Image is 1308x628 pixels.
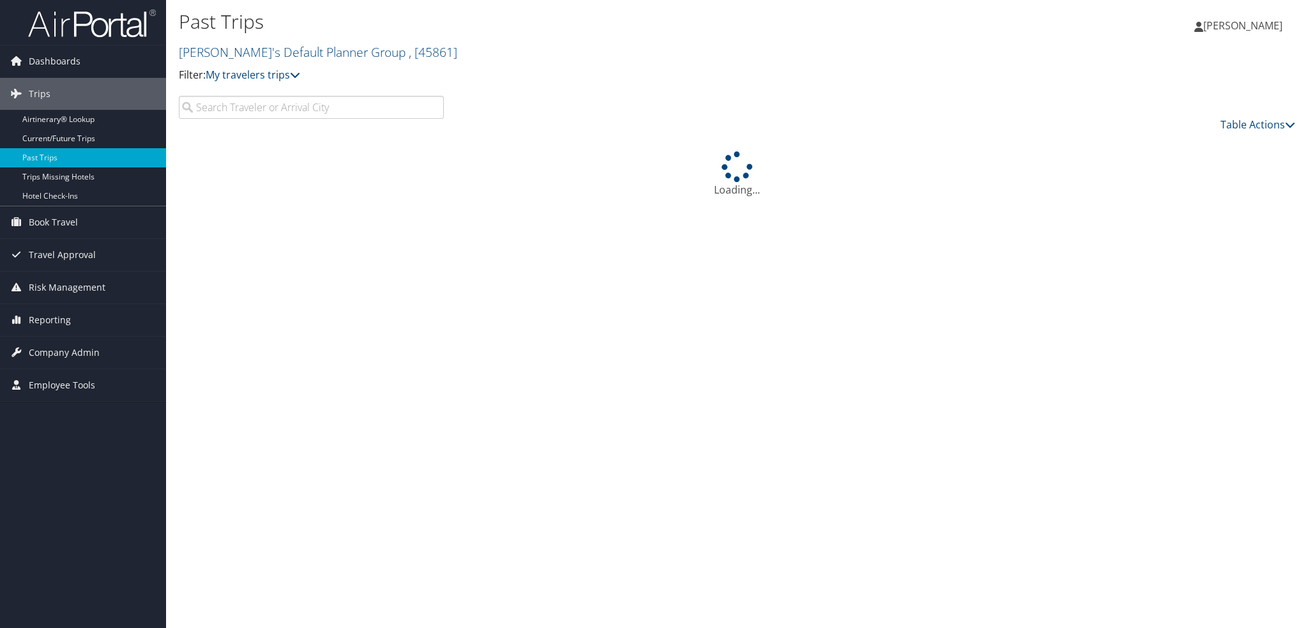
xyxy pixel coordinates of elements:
[29,337,100,369] span: Company Admin
[29,369,95,401] span: Employee Tools
[29,78,50,110] span: Trips
[179,151,1295,197] div: Loading...
[179,43,457,61] a: [PERSON_NAME]'s Default Planner Group
[206,68,300,82] a: My travelers trips
[179,8,923,35] h1: Past Trips
[29,206,78,238] span: Book Travel
[29,304,71,336] span: Reporting
[1194,6,1295,45] a: [PERSON_NAME]
[179,96,444,119] input: Search Traveler or Arrival City
[1221,118,1295,132] a: Table Actions
[409,43,457,61] span: , [ 45861 ]
[29,239,96,271] span: Travel Approval
[1203,19,1282,33] span: [PERSON_NAME]
[179,67,923,84] p: Filter:
[28,8,156,38] img: airportal-logo.png
[29,45,80,77] span: Dashboards
[29,272,105,303] span: Risk Management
